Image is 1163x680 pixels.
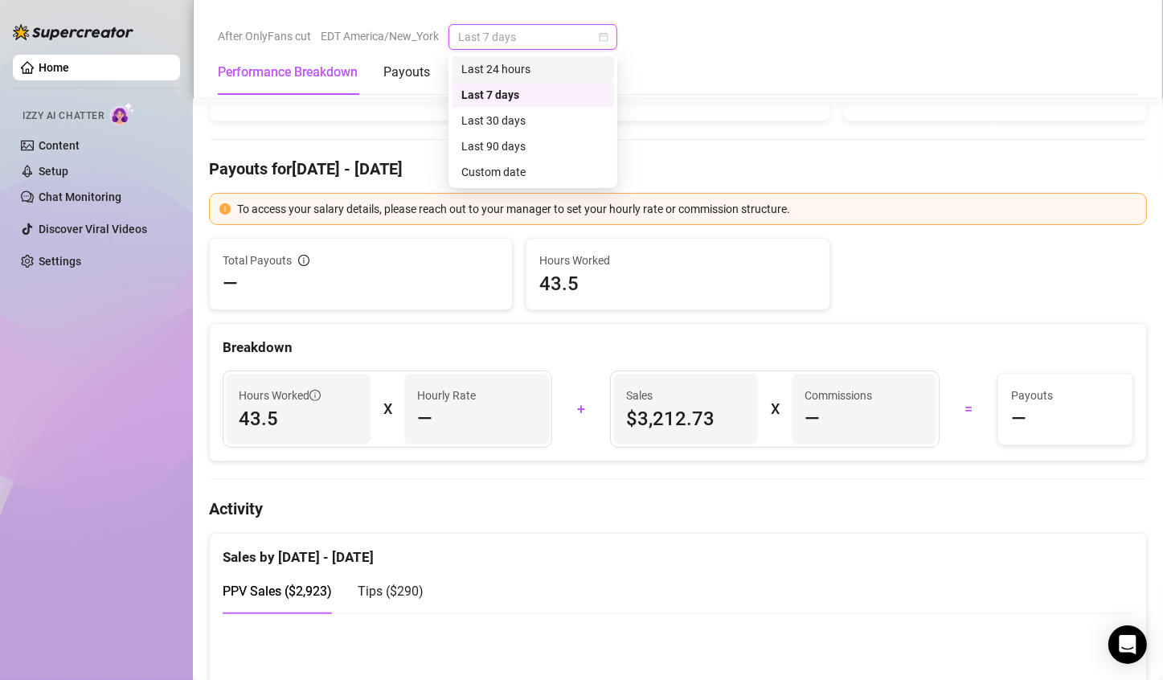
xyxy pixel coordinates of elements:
[1011,406,1026,432] span: —
[209,498,1147,520] h4: Activity
[452,82,614,108] div: Last 7 days
[239,406,358,432] span: 43.5
[218,24,311,48] span: After OnlyFans cut
[461,86,604,104] div: Last 7 days
[110,102,135,125] img: AI Chatter
[39,139,80,152] a: Content
[239,387,321,404] span: Hours Worked
[39,190,121,203] a: Chat Monitoring
[539,271,816,297] span: 43.5
[417,387,476,404] article: Hourly Rate
[218,63,358,82] div: Performance Breakdown
[358,584,424,599] span: Tips ( $290 )
[39,165,68,178] a: Setup
[562,396,600,422] div: +
[626,387,745,404] span: Sales
[458,25,608,49] span: Last 7 days
[321,24,439,48] span: EDT America/New_York
[461,112,604,129] div: Last 30 days
[452,133,614,159] div: Last 90 days
[805,406,820,432] span: —
[383,396,391,422] div: X
[223,534,1133,568] div: Sales by [DATE] - [DATE]
[298,255,309,266] span: info-circle
[1108,625,1147,664] div: Open Intercom Messenger
[13,24,133,40] img: logo-BBDzfeDw.svg
[209,158,1147,180] h4: Payouts for [DATE] - [DATE]
[452,159,614,185] div: Custom date
[461,137,604,155] div: Last 90 days
[417,406,432,432] span: —
[39,61,69,74] a: Home
[461,60,604,78] div: Last 24 hours
[949,396,988,422] div: =
[452,56,614,82] div: Last 24 hours
[805,387,872,404] article: Commissions
[39,255,81,268] a: Settings
[599,32,608,42] span: calendar
[219,203,231,215] span: exclamation-circle
[461,163,604,181] div: Custom date
[223,271,238,297] span: —
[223,252,292,269] span: Total Payouts
[539,252,816,269] span: Hours Worked
[452,108,614,133] div: Last 30 days
[39,223,147,236] a: Discover Viral Videos
[237,200,1136,218] div: To access your salary details, please reach out to your manager to set your hourly rate or commis...
[23,109,104,124] span: Izzy AI Chatter
[626,406,745,432] span: $3,212.73
[383,63,430,82] div: Payouts
[223,337,1133,358] div: Breakdown
[1011,387,1120,404] span: Payouts
[309,390,321,401] span: info-circle
[223,584,332,599] span: PPV Sales ( $2,923 )
[771,396,779,422] div: X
